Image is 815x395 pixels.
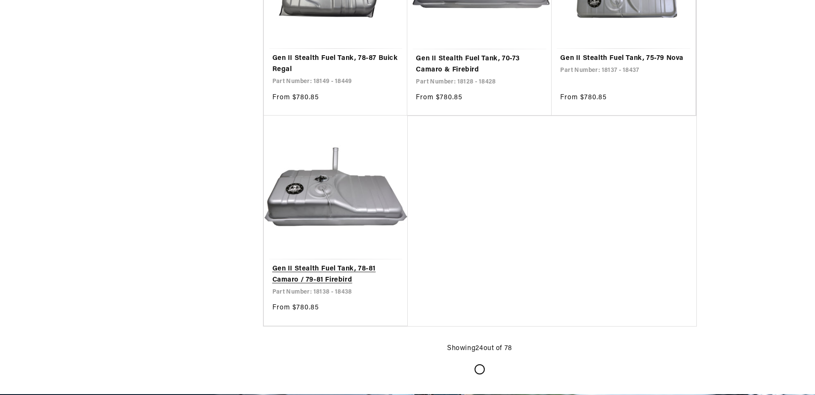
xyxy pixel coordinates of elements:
[416,53,543,75] a: Gen II Stealth Fuel Tank, 70-73 Camaro & Firebird
[475,345,483,352] span: 24
[447,343,512,354] p: Showing out of 78
[272,53,399,75] a: Gen II Stealth Fuel Tank, 78-87 Buick Regal
[272,264,399,285] a: Gen II Stealth Fuel Tank, 78-81 Camaro / 79-81 Firebird
[560,53,687,64] a: Gen II Stealth Fuel Tank, 75-79 Nova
